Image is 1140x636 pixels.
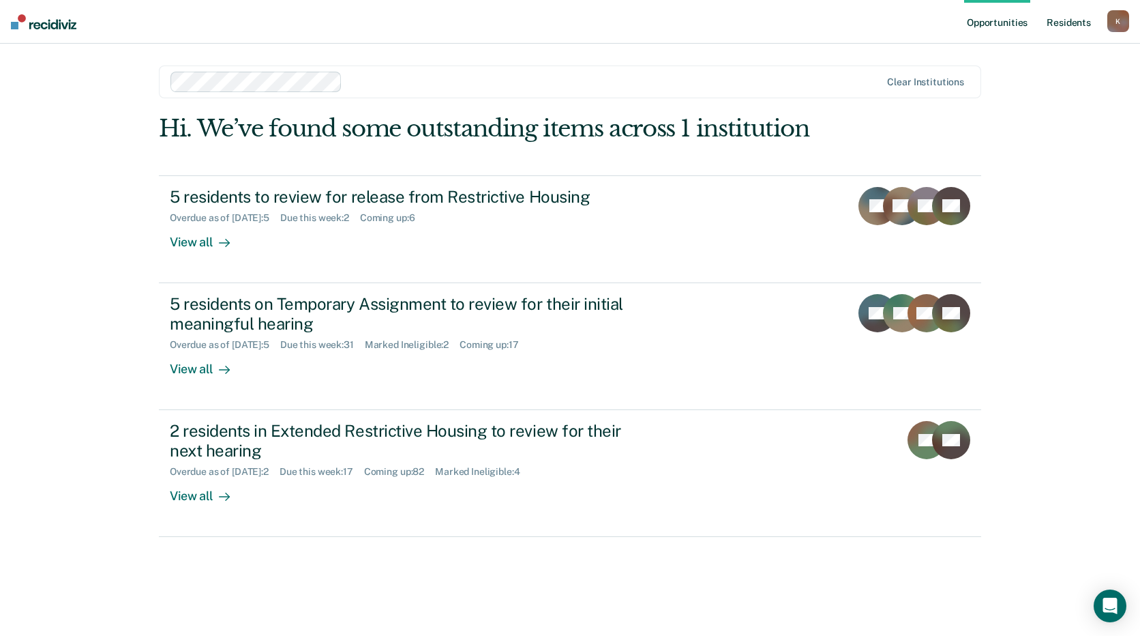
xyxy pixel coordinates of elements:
div: Clear institutions [887,76,964,88]
a: 2 residents in Extended Restrictive Housing to review for their next hearingOverdue as of [DATE]:... [159,410,981,537]
div: Marked Ineligible : 2 [365,339,460,351]
div: 5 residents on Temporary Assignment to review for their initial meaningful hearing [170,294,648,334]
div: 2 residents in Extended Restrictive Housing to review for their next hearing [170,421,648,461]
div: Overdue as of [DATE] : 2 [170,466,280,478]
div: View all [170,350,246,377]
div: View all [170,223,246,250]
div: Hi. We’ve found some outstanding items across 1 institution [159,115,817,143]
div: Coming up : 82 [364,466,435,478]
img: Recidiviz [11,14,76,29]
div: View all [170,477,246,504]
div: Due this week : 2 [280,212,360,224]
a: 5 residents on Temporary Assignment to review for their initial meaningful hearingOverdue as of [... [159,283,981,410]
div: Open Intercom Messenger [1094,590,1126,622]
div: Coming up : 17 [460,339,529,351]
div: Due this week : 31 [280,339,365,351]
div: Overdue as of [DATE] : 5 [170,339,280,351]
div: Due this week : 17 [280,466,364,478]
button: K [1107,10,1129,32]
div: 5 residents to review for release from Restrictive Housing [170,187,648,207]
div: Marked Ineligible : 4 [435,466,530,478]
div: Coming up : 6 [360,212,426,224]
div: Overdue as of [DATE] : 5 [170,212,280,224]
a: 5 residents to review for release from Restrictive HousingOverdue as of [DATE]:5Due this week:2Co... [159,175,981,283]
